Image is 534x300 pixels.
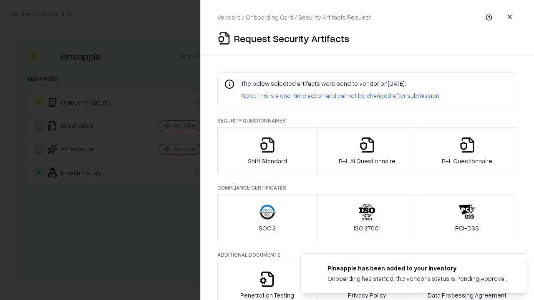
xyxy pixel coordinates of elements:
p: Privacy Policy [348,291,386,300]
p: SOC 2 [259,224,276,232]
p: ISO 27001 [354,224,380,232]
p: PCI-DSS [455,224,479,232]
button: B+L AI Questionnaire [317,127,418,174]
p: B+L AI Questionnaire [339,157,395,165]
p: Request Security Artifacts [234,32,349,45]
img: pineappleenergy.com [311,264,321,274]
p: Shift Standard [248,157,287,165]
p: Security Questionnaires [217,117,517,124]
p: Vendors / Onboarding Card / Security Artifacts Request [217,13,371,22]
p: The below selected artifacts were send to vendor on [DATE] . [241,79,441,88]
button: PCI-DSS [417,195,517,241]
button: SOC 2 [217,195,317,241]
p: Penetration Testing [240,291,294,300]
div: Onboarding has started, the vendor's status is Pending Approval. [327,274,507,283]
p: Compliance Certificates [217,184,517,191]
p: Additional Documents [217,251,517,258]
p: Data Processing Agreement [428,291,506,300]
div: Pineapple has been added to your inventory [327,264,507,272]
button: ISO 27001 [317,195,418,241]
button: B+L Questionnaire [417,127,517,174]
p: B+L Questionnaire [442,157,492,165]
p: Note: This is a one-time action and cannot be changed after submission. [241,91,441,100]
button: Shift Standard [217,127,317,174]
